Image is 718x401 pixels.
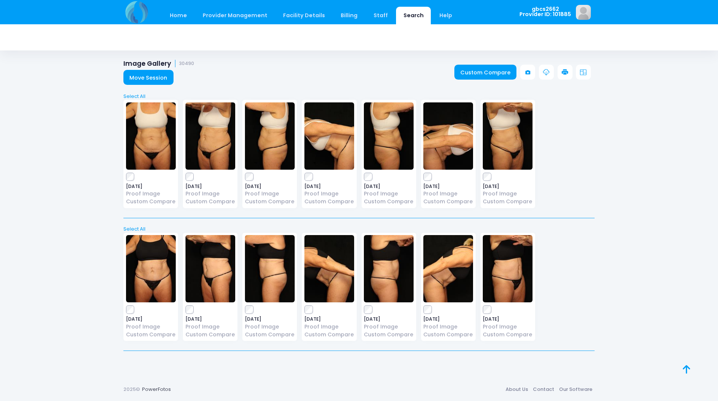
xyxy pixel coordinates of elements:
[364,323,414,331] a: Proof Image
[432,7,460,24] a: Help
[483,331,533,339] a: Custom Compare
[195,7,274,24] a: Provider Management
[185,235,235,302] img: image
[364,317,414,321] span: [DATE]
[304,331,354,339] a: Custom Compare
[483,184,533,189] span: [DATE]
[126,323,176,331] a: Proof Image
[276,7,332,24] a: Facility Details
[245,184,295,189] span: [DATE]
[483,235,533,302] img: image
[245,190,295,198] a: Proof Image
[245,317,295,321] span: [DATE]
[121,93,597,100] a: Select All
[364,198,414,206] a: Custom Compare
[304,190,354,198] a: Proof Image
[179,61,194,67] small: 30490
[423,184,473,189] span: [DATE]
[126,235,176,302] img: image
[245,323,295,331] a: Proof Image
[121,225,597,233] a: Select All
[396,7,431,24] a: Search
[162,7,194,24] a: Home
[245,102,295,170] img: image
[304,184,354,189] span: [DATE]
[483,198,533,206] a: Custom Compare
[364,184,414,189] span: [DATE]
[185,331,235,339] a: Custom Compare
[126,184,176,189] span: [DATE]
[185,190,235,198] a: Proof Image
[483,190,533,198] a: Proof Image
[123,386,140,393] span: 2025©
[483,102,533,170] img: image
[423,317,473,321] span: [DATE]
[519,6,571,17] span: gbcs2662 Provider ID: 101885
[556,383,595,396] a: Our Software
[304,317,354,321] span: [DATE]
[126,317,176,321] span: [DATE]
[364,190,414,198] a: Proof Image
[126,331,176,339] a: Custom Compare
[142,386,171,393] a: PowerFotos
[304,198,354,206] a: Custom Compare
[304,235,354,302] img: image
[185,198,235,206] a: Custom Compare
[423,102,473,170] img: image
[423,198,473,206] a: Custom Compare
[423,323,473,331] a: Proof Image
[364,102,414,170] img: image
[185,102,235,170] img: image
[185,184,235,189] span: [DATE]
[423,331,473,339] a: Custom Compare
[304,323,354,331] a: Proof Image
[304,102,354,170] img: image
[503,383,530,396] a: About Us
[423,235,473,302] img: image
[576,5,591,20] img: image
[185,317,235,321] span: [DATE]
[245,331,295,339] a: Custom Compare
[454,65,517,80] a: Custom Compare
[126,190,176,198] a: Proof Image
[423,190,473,198] a: Proof Image
[123,70,174,85] a: Move Session
[364,235,414,302] img: image
[530,383,556,396] a: Contact
[483,317,533,321] span: [DATE]
[334,7,365,24] a: Billing
[483,323,533,331] a: Proof Image
[366,7,395,24] a: Staff
[245,235,295,302] img: image
[185,323,235,331] a: Proof Image
[123,60,194,68] h1: Image Gallery
[126,102,176,170] img: image
[245,198,295,206] a: Custom Compare
[126,198,176,206] a: Custom Compare
[364,331,414,339] a: Custom Compare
